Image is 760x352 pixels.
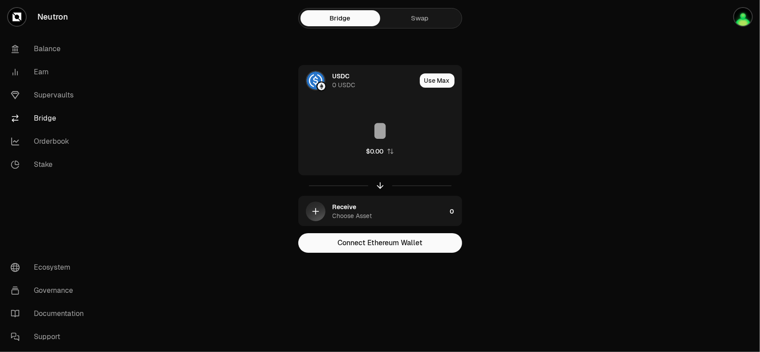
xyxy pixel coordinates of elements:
a: Bridge [4,107,96,130]
a: Support [4,325,96,348]
div: $0.00 [366,147,383,156]
div: USDC LogoEthereum LogoUSDC0 USDC [299,65,416,96]
div: 0 [450,196,462,227]
button: Connect Ethereum Wallet [298,233,462,253]
a: Balance [4,37,96,61]
a: Orderbook [4,130,96,153]
a: Bridge [301,10,380,26]
img: Ethereum Logo [317,82,325,90]
a: Ecosystem [4,256,96,279]
a: Supervaults [4,84,96,107]
a: Swap [380,10,460,26]
div: Choose Asset [333,211,372,220]
button: Use Max [420,73,455,88]
a: Earn [4,61,96,84]
img: sw-firefox [734,8,752,26]
button: $0.00 [366,147,394,156]
a: Documentation [4,302,96,325]
button: ReceiveChoose Asset0 [299,196,462,227]
div: Receive [333,202,357,211]
a: Governance [4,279,96,302]
a: Stake [4,153,96,176]
div: 0 USDC [333,81,356,89]
div: ReceiveChoose Asset [299,196,447,227]
div: USDC [333,72,350,81]
img: USDC Logo [307,72,325,89]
